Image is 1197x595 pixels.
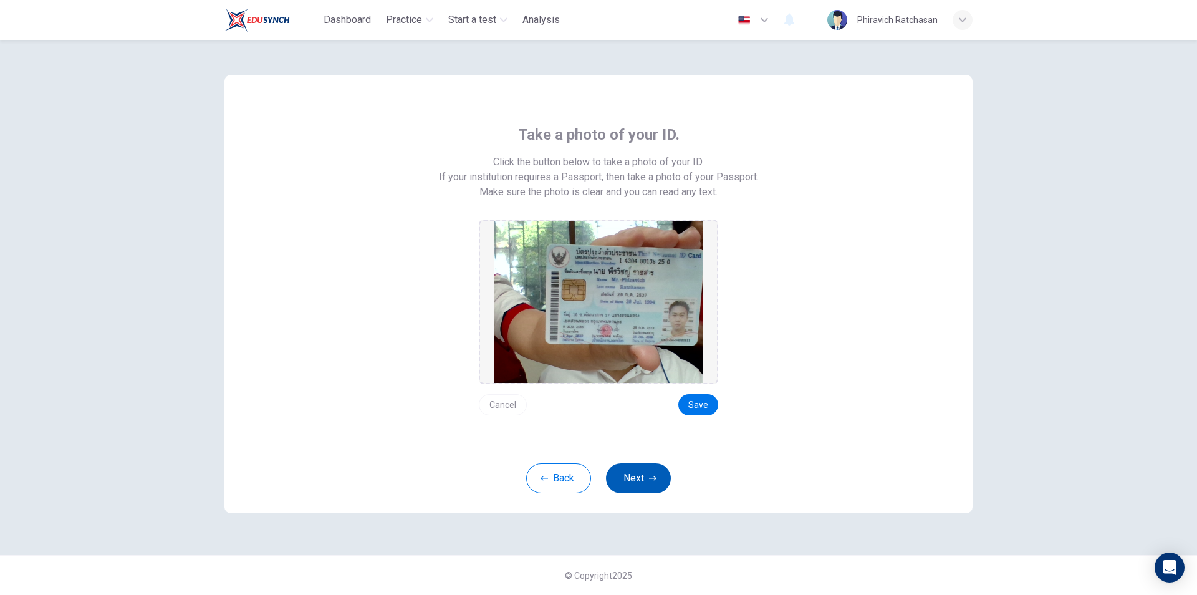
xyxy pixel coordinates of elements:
[736,16,752,25] img: en
[518,125,680,145] span: Take a photo of your ID.
[494,221,703,383] img: preview screemshot
[526,463,591,493] button: Back
[1155,553,1185,583] div: Open Intercom Messenger
[479,185,718,200] span: Make sure the photo is clear and you can read any text.
[319,9,376,31] button: Dashboard
[324,12,371,27] span: Dashboard
[827,10,847,30] img: Profile picture
[857,12,938,27] div: Phiravich Ratchasan
[517,9,565,31] button: Analysis
[565,571,632,581] span: © Copyright 2025
[224,7,319,32] a: Train Test logo
[448,12,496,27] span: Start a test
[439,155,759,185] span: Click the button below to take a photo of your ID. If your institution requires a Passport, then ...
[443,9,512,31] button: Start a test
[522,12,560,27] span: Analysis
[386,12,422,27] span: Practice
[678,394,718,415] button: Save
[606,463,671,493] button: Next
[479,394,527,415] button: Cancel
[224,7,290,32] img: Train Test logo
[381,9,438,31] button: Practice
